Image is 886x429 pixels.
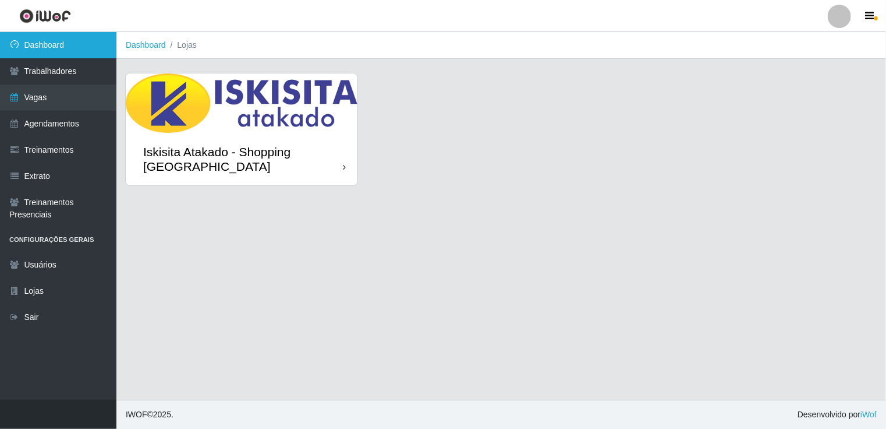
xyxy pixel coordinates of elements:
span: IWOF [126,410,147,419]
a: iWof [860,410,877,419]
li: Lojas [166,39,197,51]
span: Desenvolvido por [798,409,877,421]
img: CoreUI Logo [19,9,71,23]
nav: breadcrumb [116,32,886,59]
a: Dashboard [126,40,166,50]
span: © 2025 . [126,409,173,421]
img: cardImg [126,73,357,133]
a: Iskisita Atakado - Shopping [GEOGRAPHIC_DATA] [126,73,357,185]
div: Iskisita Atakado - Shopping [GEOGRAPHIC_DATA] [143,145,343,174]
